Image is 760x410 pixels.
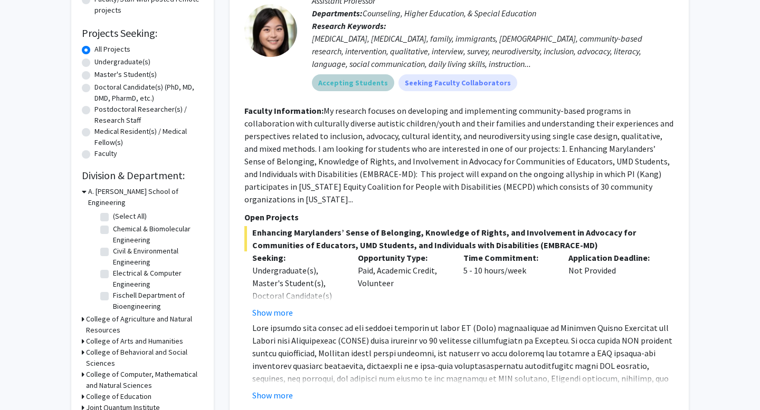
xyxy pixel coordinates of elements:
[252,389,293,402] button: Show more
[312,8,363,18] b: Departments:
[363,8,536,18] span: Counseling, Higher Education, & Special Education
[8,363,45,402] iframe: Chat
[358,251,448,264] p: Opportunity Type:
[94,56,150,67] label: Undergraduate(s)
[82,169,203,182] h2: Division & Department:
[94,104,203,126] label: Postdoctoral Researcher(s) / Research Staff
[94,126,203,148] label: Medical Resident(s) / Medical Fellow(s)
[86,369,203,391] h3: College of Computer, Mathematical and Natural Sciences
[113,312,201,334] label: Materials Science & Engineering
[82,27,203,40] h2: Projects Seeking:
[252,264,342,327] div: Undergraduate(s), Master's Student(s), Doctoral Candidate(s) (PhD, MD, DMD, PharmD, etc.)
[88,186,203,208] h3: A. [PERSON_NAME] School of Engineering
[312,74,394,91] mat-chip: Accepting Students
[350,251,455,319] div: Paid, Academic Credit, Volunteer
[113,246,201,268] label: Civil & Environmental Engineering
[244,105,673,204] fg-read-more: My research focuses on developing and implementing community-based programs in collaboration with...
[455,251,561,319] div: 5 - 10 hours/week
[560,251,666,319] div: Not Provided
[463,251,553,264] p: Time Commitment:
[94,148,117,159] label: Faculty
[113,290,201,312] label: Fischell Department of Bioengineering
[94,69,157,80] label: Master's Student(s)
[252,251,342,264] p: Seeking:
[94,82,203,104] label: Doctoral Candidate(s) (PhD, MD, DMD, PharmD, etc.)
[113,223,201,246] label: Chemical & Biomolecular Engineering
[244,211,674,223] p: Open Projects
[113,211,147,222] label: (Select All)
[86,336,183,347] h3: College of Arts and Humanities
[312,21,386,31] b: Research Keywords:
[86,314,203,336] h3: College of Agriculture and Natural Resources
[113,268,201,290] label: Electrical & Computer Engineering
[86,391,151,402] h3: College of Education
[244,226,674,251] span: Enhancing Marylanders’ Sense of Belonging, Knowledge of Rights, and Involvement in Advocacy for C...
[568,251,658,264] p: Application Deadline:
[94,44,130,55] label: All Projects
[252,306,293,319] button: Show more
[312,32,674,70] div: [MEDICAL_DATA], [MEDICAL_DATA], family, immigrants, [DEMOGRAPHIC_DATA], community-based research,...
[244,105,324,116] b: Faculty Information:
[86,347,203,369] h3: College of Behavioral and Social Sciences
[398,74,517,91] mat-chip: Seeking Faculty Collaborators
